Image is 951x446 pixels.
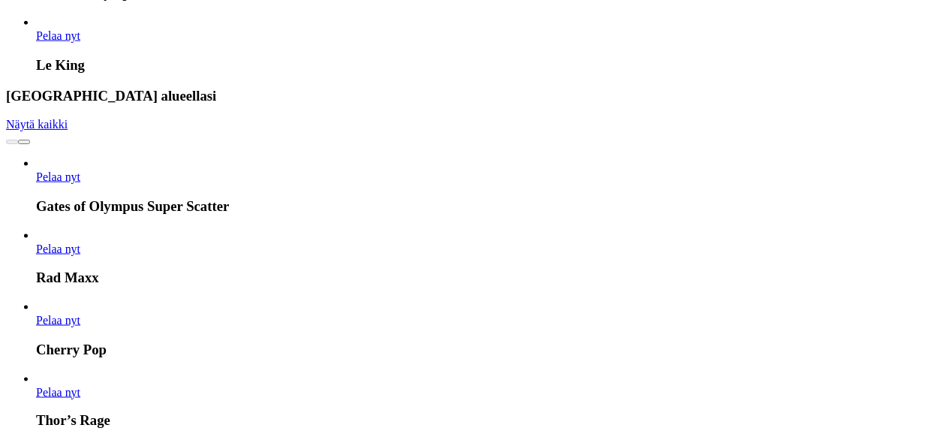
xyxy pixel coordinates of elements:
article: Cherry Pop [36,300,945,358]
span: Pelaa nyt [36,314,80,327]
a: Gates of Olympus Super Scatter [36,170,80,183]
span: Pelaa nyt [36,386,80,399]
h3: Rad Maxx [36,270,945,286]
a: Thor’s Rage [36,386,80,399]
article: Rad Maxx [36,229,945,287]
button: prev slide [6,140,18,144]
article: Le King [36,16,945,74]
h3: Le King [36,57,945,74]
article: Gates of Olympus Super Scatter [36,157,945,215]
a: Cherry Pop [36,314,80,327]
h3: [GEOGRAPHIC_DATA] alueellasi [6,88,945,104]
span: Pelaa nyt [36,170,80,183]
a: Le King [36,29,80,42]
h3: Cherry Pop [36,342,945,358]
h3: Thor’s Rage [36,413,945,429]
span: Pelaa nyt [36,243,80,255]
a: Näytä kaikki [6,118,68,131]
a: Rad Maxx [36,243,80,255]
span: Pelaa nyt [36,29,80,42]
button: next slide [18,140,30,144]
h3: Gates of Olympus Super Scatter [36,198,945,215]
article: Thor’s Rage [36,372,945,430]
